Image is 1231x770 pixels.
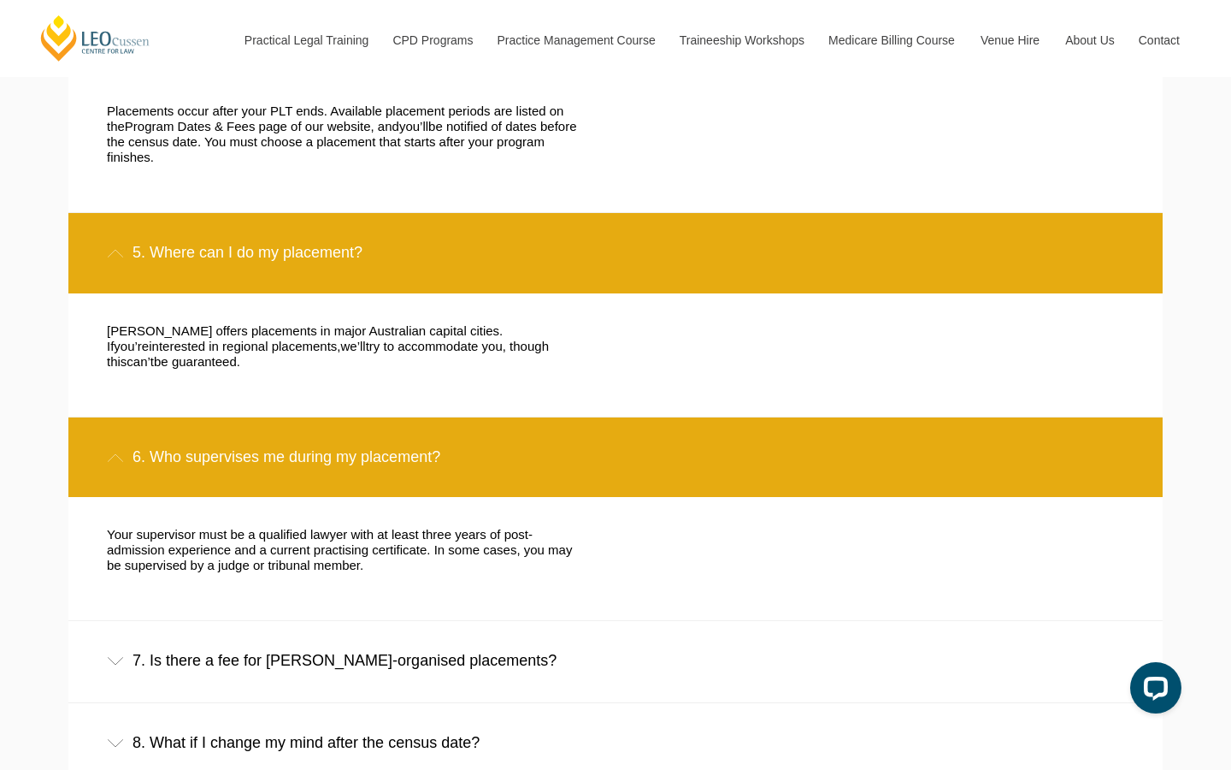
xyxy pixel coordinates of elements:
[380,3,484,77] a: CPD Programs
[399,119,428,133] span: you’ll
[127,354,154,369] span: can’t
[232,3,380,77] a: Practical Legal Training
[968,3,1052,77] a: Venue Hire
[341,339,366,353] span: we’ll
[38,14,152,62] a: [PERSON_NAME] Centre for Law
[107,527,572,572] span: Your supervisor must be a qualified lawyer with at least three years of post-admission experience...
[107,339,549,369] span: try to accommodate you, though this
[154,354,240,369] span: be guaranteed.
[1052,3,1126,77] a: About Us
[68,418,1163,497] div: 6. Who supervises me during my placement?
[114,339,149,353] span: you’re
[107,104,563,133] span: Placements occur after your PLT ends. Available placement periods are listed on the
[107,323,503,353] span: [PERSON_NAME] offers placements in major Australian capital cities. If
[816,3,968,77] a: Medicare Billing Course
[485,3,667,77] a: Practice Management Course
[68,621,1163,701] div: 7. Is there a fee for [PERSON_NAME]-organised placements?
[107,119,577,164] span: be notified of dates before the census date. You must choose a placement that starts after your p...
[125,119,371,133] span: Program Dates & Fees page of our website
[371,119,399,133] span: , and
[1126,3,1193,77] a: Contact
[667,3,816,77] a: Traineeship Workshops
[149,339,340,353] span: interested in regional placements,
[68,213,1163,293] div: 5. Where can I do my placement?
[1116,655,1188,727] iframe: LiveChat chat widget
